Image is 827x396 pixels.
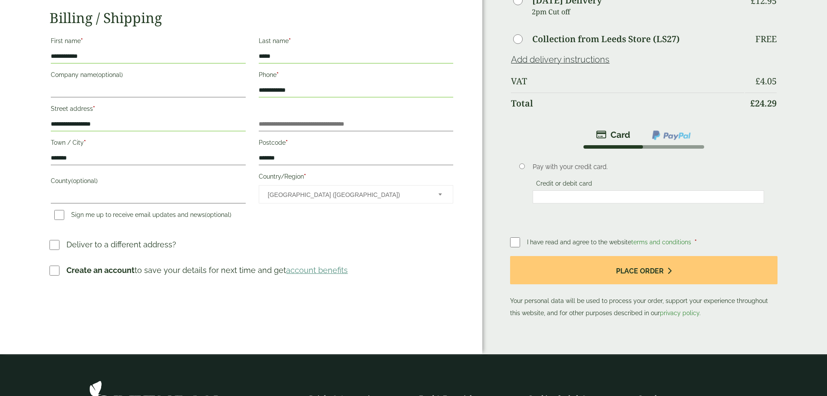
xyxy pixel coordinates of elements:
[651,130,692,141] img: ppcp-gateway.png
[51,35,245,50] label: First name
[596,130,630,140] img: stripe.png
[660,309,699,316] a: privacy policy
[96,71,123,78] span: (optional)
[51,103,245,117] label: Street address
[755,34,777,44] p: Free
[66,239,176,250] p: Deliver to a different address?
[54,210,64,220] input: Sign me up to receive email updates and news(optional)
[51,175,245,190] label: County
[750,97,755,109] span: £
[259,35,453,50] label: Last name
[533,162,764,172] p: Pay with your credit card.
[51,136,245,151] label: Town / City
[695,239,697,246] abbr: required
[259,136,453,151] label: Postcode
[510,256,777,284] button: Place order
[71,177,98,184] span: (optional)
[511,71,744,92] th: VAT
[93,105,95,112] abbr: required
[286,139,288,146] abbr: required
[532,35,680,43] label: Collection from Leeds Store (LS27)
[66,266,135,275] strong: Create an account
[268,186,427,204] span: United Kingdom (UK)
[755,75,777,87] bdi: 4.05
[84,139,86,146] abbr: required
[510,256,777,319] p: Your personal data will be used to process your order, support your experience throughout this we...
[51,211,235,221] label: Sign me up to receive email updates and news
[527,239,693,246] span: I have read and agree to the website
[205,211,231,218] span: (optional)
[277,71,279,78] abbr: required
[535,193,761,201] iframe: Secure card payment input frame
[259,185,453,203] span: Country/Region
[49,10,455,26] h2: Billing / Shipping
[750,97,777,109] bdi: 24.29
[511,93,744,114] th: Total
[532,5,744,18] p: 2pm Cut off
[304,173,306,180] abbr: required
[259,69,453,83] label: Phone
[289,37,291,44] abbr: required
[66,264,348,276] p: to save your details for next time and get
[631,239,691,246] a: terms and conditions
[259,170,453,185] label: Country/Region
[81,37,83,44] abbr: required
[51,69,245,83] label: Company name
[533,180,596,190] label: Credit or debit card
[755,75,760,87] span: £
[286,266,348,275] a: account benefits
[511,54,610,65] a: Add delivery instructions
